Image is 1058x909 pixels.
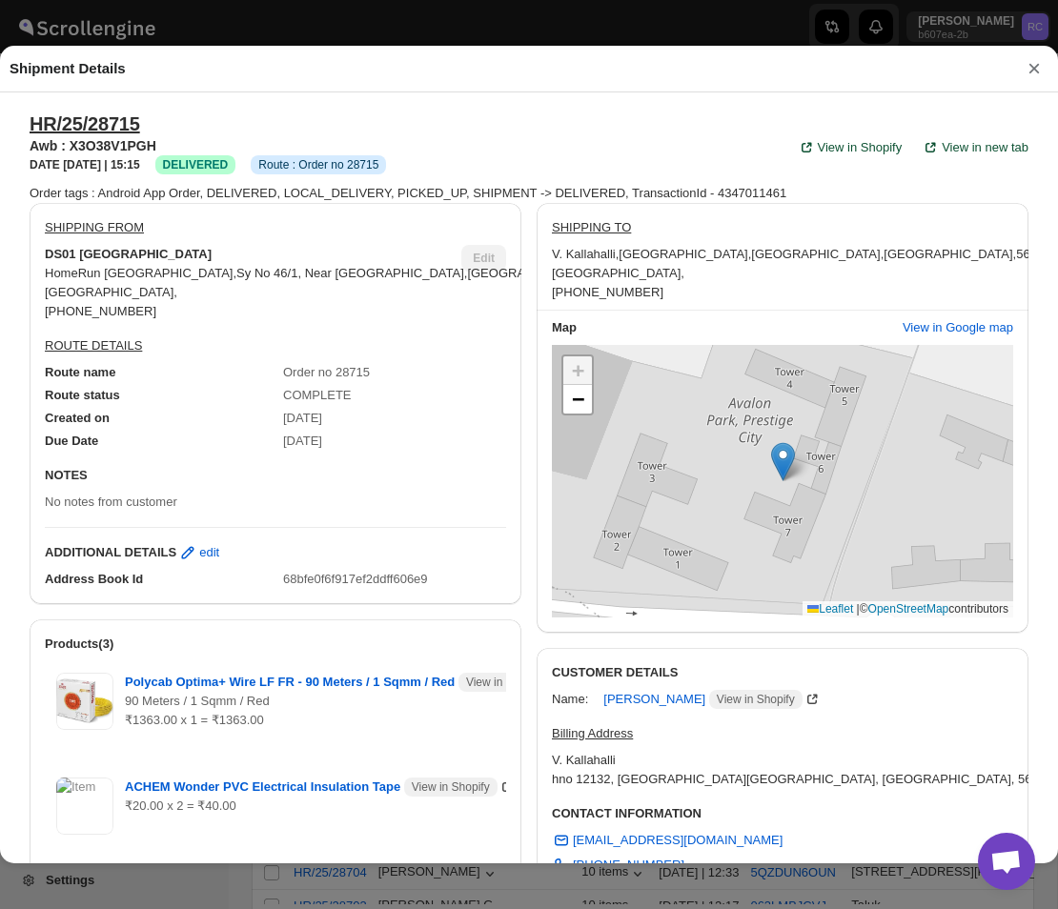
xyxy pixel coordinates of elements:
span: ₹1363.00 x 1 = ₹1363.00 [125,713,264,727]
span: [GEOGRAPHIC_DATA] , [751,247,884,261]
button: × [1020,55,1048,82]
span: 68bfe0f6f917ef2ddff606e9 [283,572,428,586]
span: View in Shopify [717,692,795,707]
span: [GEOGRAPHIC_DATA] , [619,247,751,261]
a: OpenStreetMap [868,602,949,616]
span: Address Book Id [45,572,143,586]
div: Name: [552,690,588,709]
a: View in Shopify [785,132,914,163]
span: edit [199,543,219,562]
button: edit [167,537,231,568]
img: Marker [771,442,795,481]
span: ₹20.00 x 2 = ₹40.00 [125,798,236,813]
span: DELIVERED [163,158,229,172]
a: [PHONE_NUMBER] [540,850,696,880]
u: SHIPPING TO [552,220,631,234]
span: [PHONE_NUMBER] [552,285,663,299]
button: HR/25/28715 [30,112,140,135]
span: [GEOGRAPHIC_DATA] , [552,266,684,280]
span: [PHONE_NUMBER] [45,304,156,318]
a: ACHEM Wonder PVC Electrical Insulation Tape View in Shopify [125,779,517,794]
span: COMPLETE [283,388,352,402]
u: ROUTE DETAILS [45,338,142,353]
span: − [572,387,584,411]
span: + [572,358,584,382]
span: | [857,602,860,616]
b: ADDITIONAL DETAILS [45,543,176,562]
span: Created on [45,411,110,425]
a: Leaflet [807,602,853,616]
b: NOTES [45,468,88,482]
span: Due Date [45,434,98,448]
a: [PERSON_NAME] View in Shopify [603,692,821,706]
span: [GEOGRAPHIC_DATA] , [884,247,1016,261]
div: © contributors [803,601,1013,617]
span: View in Shopify [412,779,490,795]
span: 90 Meters / 1 Sqmm / Red [125,694,270,708]
span: HomeRun [GEOGRAPHIC_DATA] , [45,266,236,280]
span: Route name [45,365,115,379]
span: [PERSON_NAME] [603,690,802,709]
div: V. Kallahalli hno 12132, [GEOGRAPHIC_DATA] [GEOGRAPHIC_DATA], [GEOGRAPHIC_DATA], 562125, [GEOGRAP... [552,751,1028,789]
span: No notes from customer [45,495,177,509]
span: Order no 28715 [283,365,370,379]
a: Zoom in [563,356,592,385]
h3: Awb : X3O38V1PGH [30,136,386,155]
span: [DATE] [283,434,322,448]
button: View in Google map [891,313,1025,343]
u: Billing Address [552,726,633,740]
div: Order tags : Android App Order, DELIVERED, LOCAL_DELIVERY, PICKED_UP, SHIPMENT -> DELIVERED, Tran... [30,184,1028,203]
span: Route : Order no 28715 [258,157,378,172]
h3: DATE [30,157,140,172]
span: Polycab Optima+ Wire LF FR - 90 Meters / 1 Sqmm / Red [125,673,552,692]
a: Zoom out [563,385,592,414]
span: Route status [45,388,120,402]
span: [GEOGRAPHIC_DATA] , [45,285,177,299]
span: Sy No 46/1, Near [GEOGRAPHIC_DATA] , [236,266,467,280]
span: V. Kallahalli , [552,247,619,261]
h2: Products(3) [45,635,506,654]
h2: Shipment Details [10,59,126,78]
b: [DATE] | 15:15 [63,158,139,172]
u: SHIPPING FROM [45,220,144,234]
span: View in Google map [903,318,1013,337]
span: View in Shopify [818,138,903,157]
span: View in Shopify [466,675,544,690]
a: Polycab Optima+ Wire LF FR - 90 Meters / 1 Sqmm / Red View in Shopify [125,675,571,689]
h3: CONTACT INFORMATION [552,804,1013,823]
span: ACHEM Wonder PVC Electrical Insulation Tape [125,778,498,797]
button: View in new tab [909,132,1040,163]
img: Item [56,778,113,835]
span: [EMAIL_ADDRESS][DOMAIN_NAME] [573,831,783,850]
div: Open chat [978,833,1035,890]
b: Map [552,320,577,334]
b: DS01 [GEOGRAPHIC_DATA] [45,245,212,264]
span: View in new tab [942,138,1028,157]
span: [PHONE_NUMBER] [573,856,684,875]
span: [DATE] [283,411,322,425]
a: [EMAIL_ADDRESS][DOMAIN_NAME] [540,825,794,856]
h3: CUSTOMER DETAILS [552,663,1013,682]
